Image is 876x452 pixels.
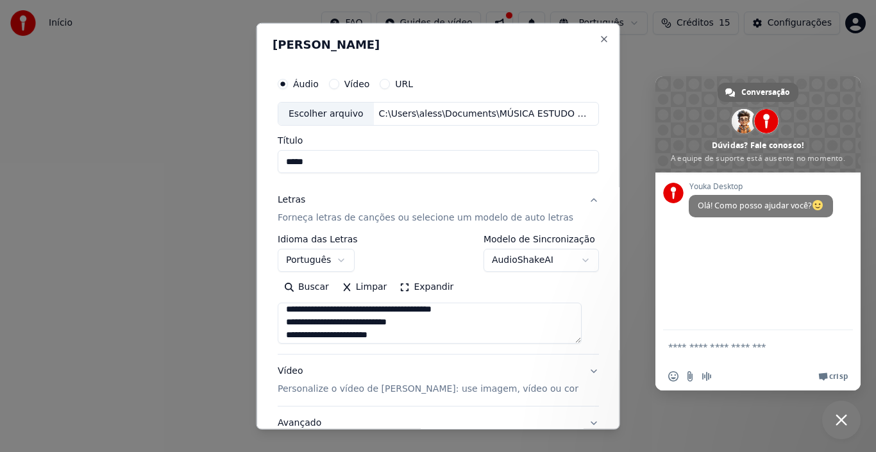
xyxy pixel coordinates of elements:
[278,277,335,297] button: Buscar
[278,383,578,396] p: Personalize o vídeo de [PERSON_NAME]: use imagem, vídeo ou cor
[278,136,599,145] label: Título
[278,365,578,396] div: Vídeo
[483,235,598,244] label: Modelo de Sincronização
[718,83,798,102] a: Conversação
[278,183,599,235] button: LetrasForneça letras de canções ou selecione um modelo de auto letras
[278,194,305,206] div: Letras
[278,355,599,406] button: VídeoPersonalize o vídeo de [PERSON_NAME]: use imagem, vídeo ou cor
[273,38,604,50] h2: [PERSON_NAME]
[293,79,319,88] label: Áudio
[344,79,369,88] label: Vídeo
[395,79,413,88] label: URL
[278,212,573,224] p: Forneça letras de canções ou selecione um modelo de auto letras
[335,277,393,297] button: Limpar
[393,277,460,297] button: Expandir
[741,83,789,102] span: Conversação
[278,102,374,125] div: Escolher arquivo
[373,107,591,120] div: C:\Users\aless\Documents\MÚSICA ESTUDO EM CURSO\MP3\BEIJA.mp3
[278,235,358,244] label: Idioma das Letras
[278,406,599,440] button: Avançado
[278,235,599,354] div: LetrasForneça letras de canções ou selecione um modelo de auto letras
